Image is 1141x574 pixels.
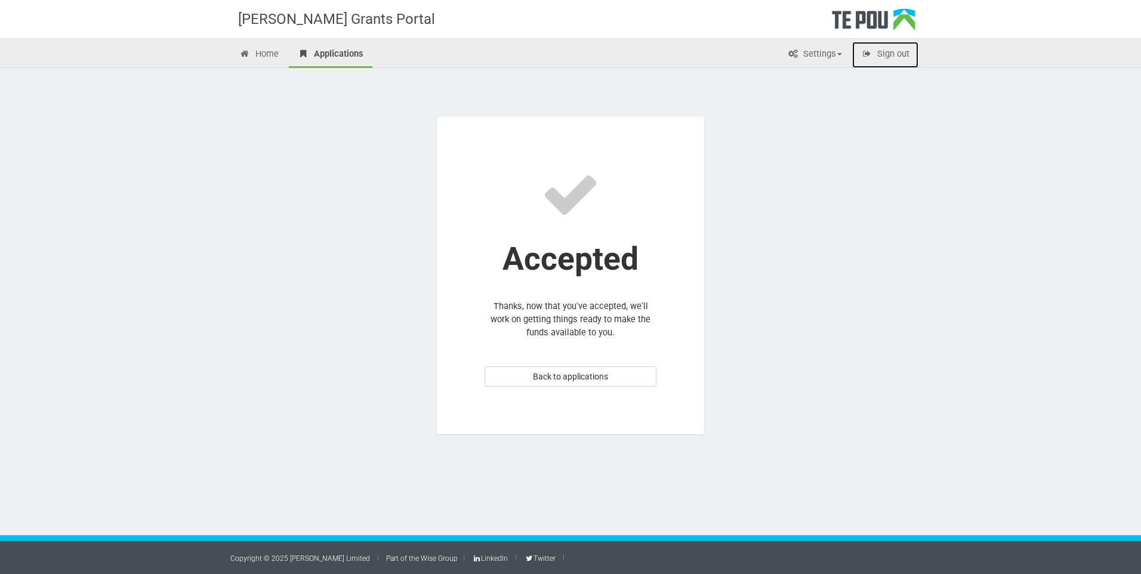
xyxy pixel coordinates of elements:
[472,554,508,563] a: LinkedIn
[485,366,656,387] a: Back to applications
[852,42,918,68] a: Sign out
[832,8,915,38] div: Te Pou Logo
[289,42,372,68] a: Applications
[386,554,458,563] a: Part of the Wise Group
[485,300,656,339] p: Thanks, now that you've accepted, we'll work on getting things ready to make the funds available ...
[230,554,370,563] a: Copyright © 2025 [PERSON_NAME] Limited
[778,42,851,68] a: Settings
[485,254,656,264] div: Accepted
[524,554,555,563] a: Twitter
[230,42,288,68] a: Home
